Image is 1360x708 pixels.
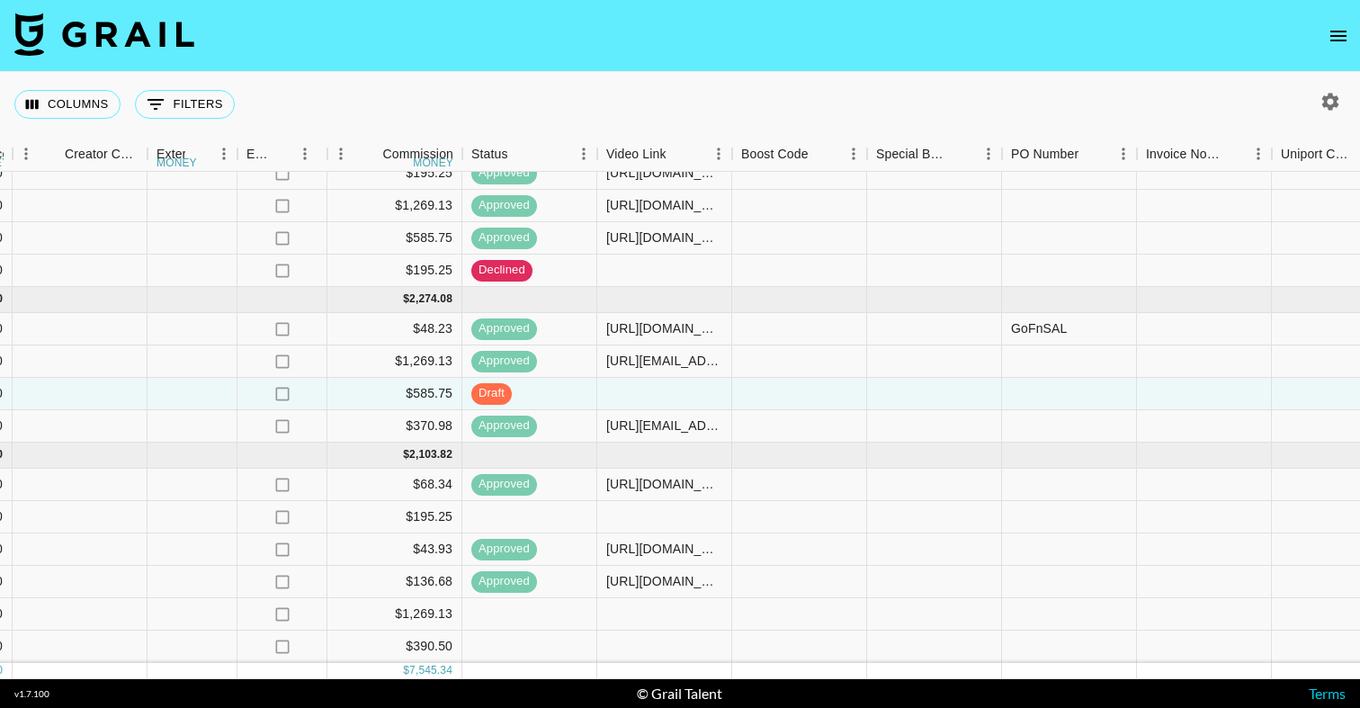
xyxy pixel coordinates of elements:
[462,137,597,172] div: Status
[732,137,867,172] div: Boost Code
[185,141,210,166] button: Sort
[1220,141,1245,166] button: Sort
[471,476,537,493] span: approved
[327,313,462,345] div: $48.23
[606,352,722,370] div: https://www.tiktok.com/@maddie.east/video/7544530042492177678?lang=en
[382,137,453,172] div: Commission
[606,475,722,493] div: https://www.tiktok.com/@callmefeigh/video/7547027224428399879?_r=1&_t=ZS-8zVUNWqn6dI
[1002,137,1137,172] div: PO Number
[471,197,537,214] span: approved
[413,157,453,168] div: money
[237,137,327,172] div: Expenses: Remove Commission?
[327,140,354,167] button: Menu
[667,141,692,166] button: Sort
[327,533,462,566] div: $43.93
[327,222,462,255] div: $585.75
[1146,137,1220,172] div: Invoice Notes
[1011,319,1068,337] div: GoFnSAL
[409,663,452,678] div: 7,545.34
[606,229,722,246] div: https://www.instagram.com/reel/DNRkUgEPjtV/?igsh=cjRvbm9xcnNvMXM2
[471,320,537,337] span: approved
[403,663,409,678] div: $
[876,137,950,172] div: Special Booking Type
[606,540,722,558] div: https://www.instagram.com/reel/DOdccd2iNiM/?igsh=YXR6aGQ2a3R5c2M5
[840,140,867,167] button: Menu
[1320,18,1356,54] button: open drawer
[14,13,194,56] img: Grail Talent
[327,501,462,533] div: $195.25
[1137,137,1272,172] div: Invoice Notes
[40,141,65,166] button: Sort
[950,141,975,166] button: Sort
[809,141,834,166] button: Sort
[471,541,537,558] span: approved
[13,137,148,172] div: Creator Commmission Override
[327,190,462,222] div: $1,269.13
[471,385,512,402] span: draft
[327,598,462,631] div: $1,269.13
[327,255,462,287] div: $195.25
[508,141,533,166] button: Sort
[327,345,462,378] div: $1,269.13
[606,137,667,172] div: Video Link
[210,140,237,167] button: Menu
[975,140,1002,167] button: Menu
[327,469,462,501] div: $68.34
[409,447,452,462] div: 2,103.82
[705,140,732,167] button: Menu
[403,447,409,462] div: $
[357,141,382,166] button: Sort
[471,262,532,279] span: declined
[327,566,462,598] div: $136.68
[1078,141,1104,166] button: Sort
[327,410,462,443] div: $370.98
[637,685,722,703] div: © Grail Talent
[570,140,597,167] button: Menu
[291,140,318,167] button: Menu
[1245,140,1272,167] button: Menu
[606,319,722,337] div: https://www.tiktok.com/@callmefeigh/video/7535895446166834437?_r=1&_t=ZS-8ygU153y5Gn
[1110,140,1137,167] button: Menu
[597,137,732,172] div: Video Link
[14,90,121,119] button: Select columns
[272,141,297,166] button: Sort
[471,417,537,435] span: approved
[471,165,537,182] span: approved
[741,137,809,172] div: Boost Code
[327,378,462,410] div: $585.75
[403,291,409,307] div: $
[606,417,722,435] div: https://www.tiktok.com/@maddie.east/video/7549226363085966647?_r=1&_t=ZT-8zfXcQlGf5j
[471,573,537,590] span: approved
[327,157,462,190] div: $195.25
[471,353,537,370] span: approved
[606,196,722,214] div: https://www.instagram.com/stories/maddie.east/3681230396130676285?utm_source=ig_story_item_share&...
[409,291,452,307] div: 2,274.08
[1309,685,1346,702] a: Terms
[327,631,462,663] div: $390.50
[471,137,508,172] div: Status
[1011,137,1078,172] div: PO Number
[246,137,272,172] div: Expenses: Remove Commission?
[606,572,722,590] div: https://www.instagram.com/reel/DOCpFS6iLTR/?igsh=MXV6OTN4b3F1bjFoMg%3D%3D
[1281,137,1355,172] div: Uniport Contact Email
[14,688,49,700] div: v 1.7.100
[471,229,537,246] span: approved
[65,137,139,172] div: Creator Commmission Override
[157,157,197,168] div: money
[867,137,1002,172] div: Special Booking Type
[13,140,40,167] button: Menu
[135,90,235,119] button: Show filters
[606,164,722,182] div: https://www.tiktok.com/@callmefeigh/video/7530698145336921352?_t=ZS-8yIgBMcWaLB&_r=1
